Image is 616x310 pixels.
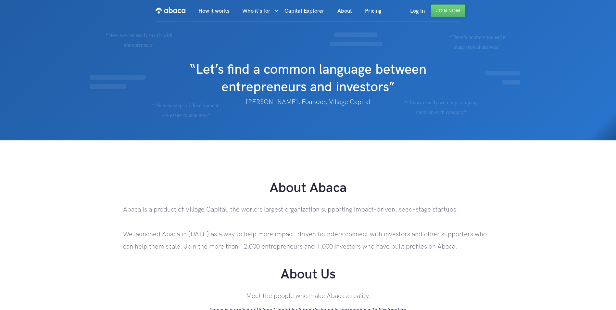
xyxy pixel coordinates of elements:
[154,55,462,96] h1: “Let’s find a common language between entrepreneurs and investors”
[156,5,185,16] img: Abaca logo
[123,290,493,302] p: Meet the people who make Abaca a reality.
[123,203,493,253] p: Abaca is a product of Village Capital, the world’s largest organization supporting impact-driven,...
[431,5,465,17] a: Join Now
[123,96,493,108] p: [PERSON_NAME], Founder, Village Capital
